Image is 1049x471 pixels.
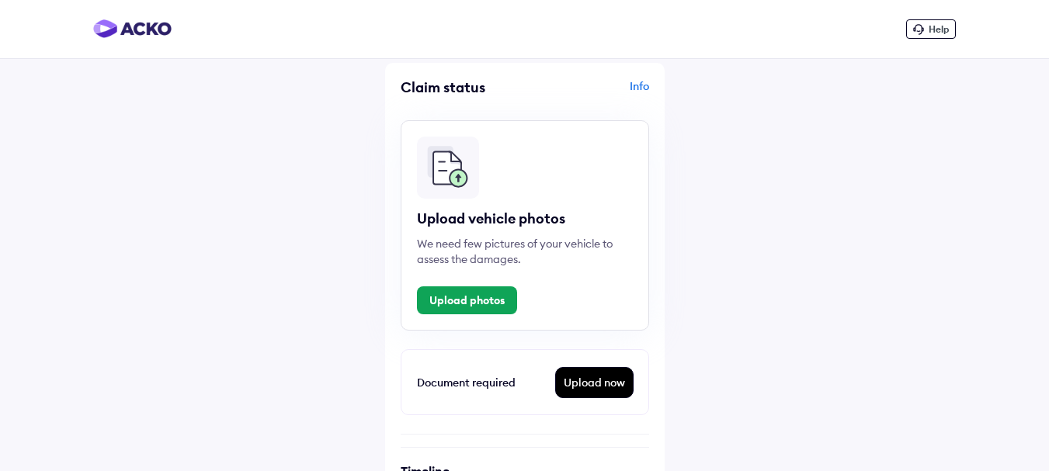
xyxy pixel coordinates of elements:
[929,23,949,35] span: Help
[401,78,521,96] div: Claim status
[529,78,649,108] div: Info
[417,373,556,392] div: Document required
[417,236,633,267] div: We need few pictures of your vehicle to assess the damages.
[556,368,633,397] div: Upload now
[93,19,172,38] img: horizontal-gradient.png
[417,210,633,228] div: Upload vehicle photos
[417,286,517,314] button: Upload photos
